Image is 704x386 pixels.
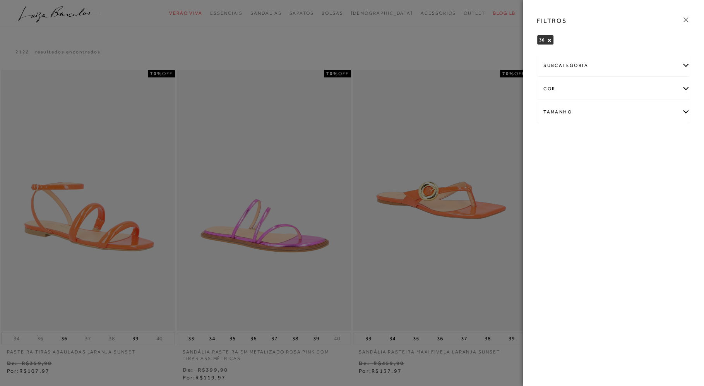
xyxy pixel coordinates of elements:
div: cor [537,79,690,99]
span: 36 [539,37,545,43]
div: subcategoria [537,55,690,76]
div: Tamanho [537,102,690,122]
h3: FILTROS [537,16,567,25]
button: 36 Close [547,38,552,43]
